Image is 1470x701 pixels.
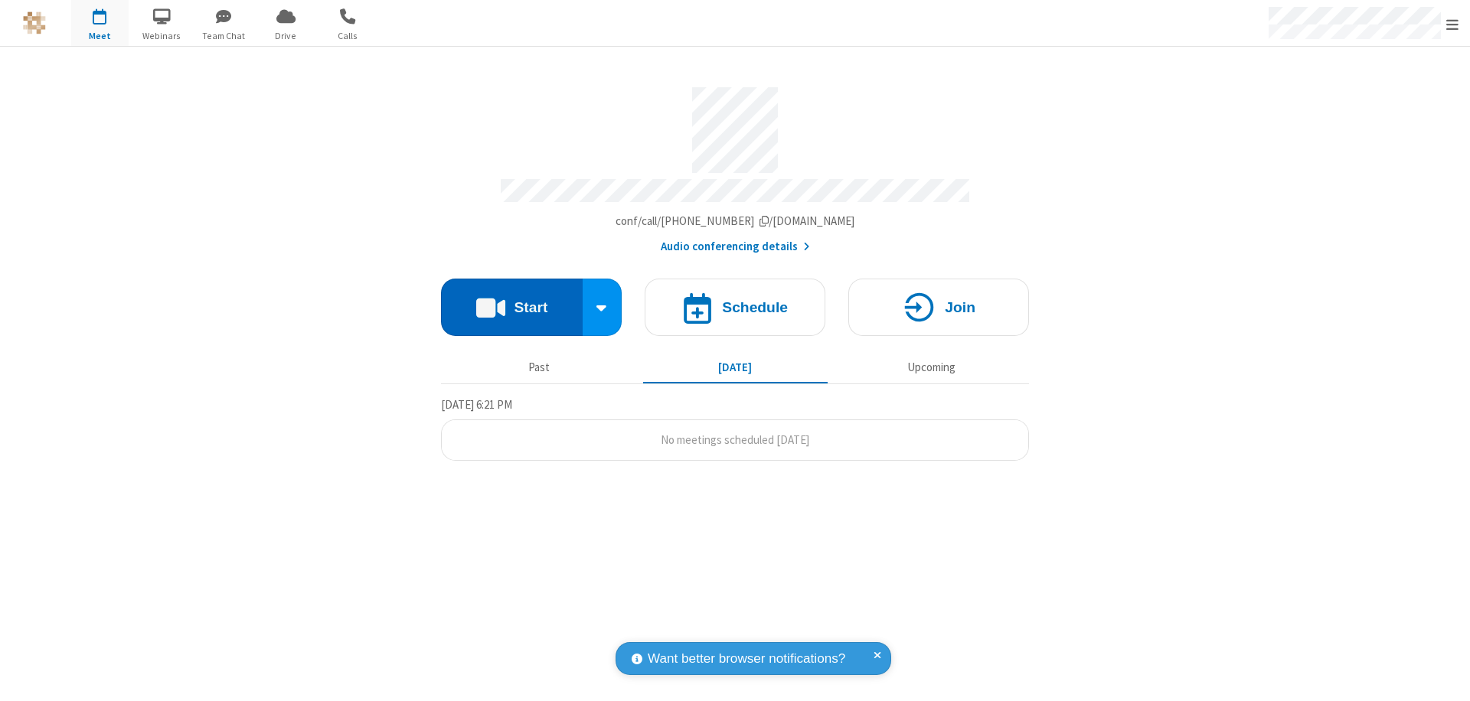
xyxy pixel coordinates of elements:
[722,300,788,315] h4: Schedule
[441,396,1029,461] section: Today's Meetings
[616,213,855,230] button: Copy my meeting room linkCopy my meeting room link
[661,238,810,256] button: Audio conferencing details
[583,279,622,336] div: Start conference options
[133,29,191,43] span: Webinars
[441,279,583,336] button: Start
[648,649,845,669] span: Want better browser notifications?
[616,214,855,228] span: Copy my meeting room link
[645,279,825,336] button: Schedule
[441,397,512,412] span: [DATE] 6:21 PM
[441,76,1029,256] section: Account details
[945,300,975,315] h4: Join
[661,432,809,447] span: No meetings scheduled [DATE]
[319,29,377,43] span: Calls
[839,353,1024,382] button: Upcoming
[257,29,315,43] span: Drive
[848,279,1029,336] button: Join
[71,29,129,43] span: Meet
[447,353,632,382] button: Past
[643,353,828,382] button: [DATE]
[514,300,547,315] h4: Start
[23,11,46,34] img: QA Selenium DO NOT DELETE OR CHANGE
[195,29,253,43] span: Team Chat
